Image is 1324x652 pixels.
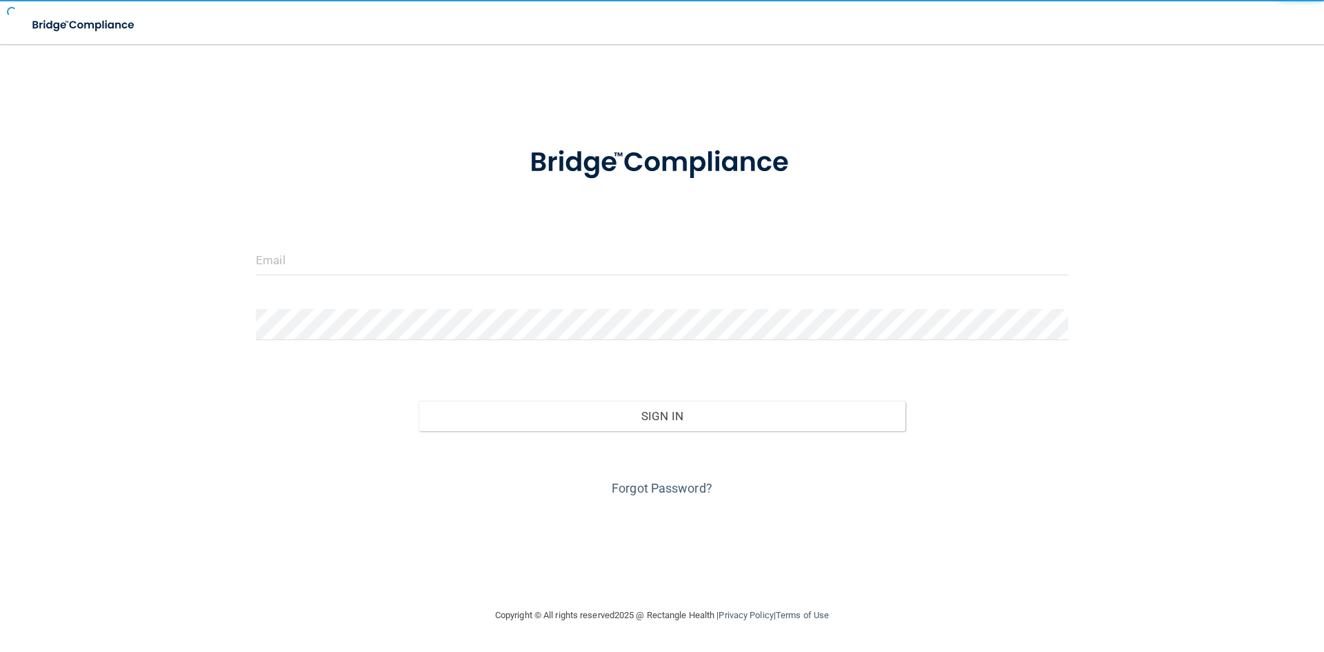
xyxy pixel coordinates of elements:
a: Privacy Policy [719,610,773,620]
a: Forgot Password? [612,481,712,495]
button: Sign In [419,401,906,431]
img: bridge_compliance_login_screen.278c3ca4.svg [501,127,823,199]
div: Copyright © All rights reserved 2025 @ Rectangle Health | | [410,593,914,638]
input: Email [256,244,1068,275]
img: bridge_compliance_login_screen.278c3ca4.svg [21,11,148,39]
a: Terms of Use [776,610,829,620]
